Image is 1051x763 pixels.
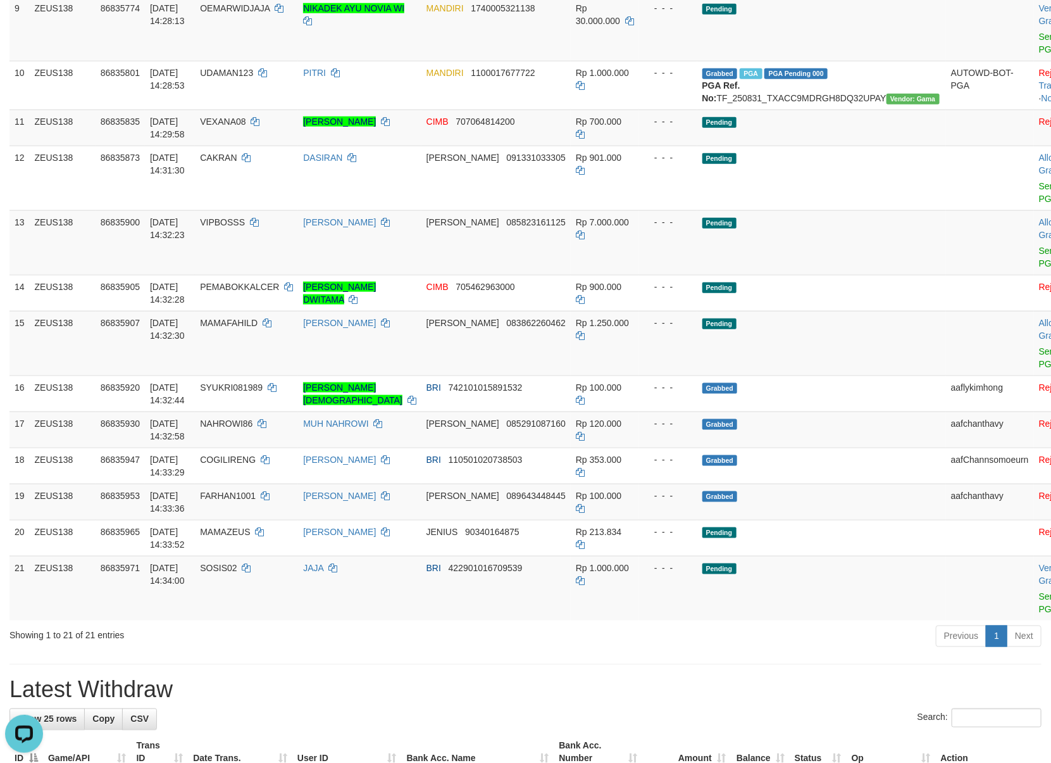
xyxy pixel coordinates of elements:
[886,94,940,104] span: Vendor URL: https://trx31.1velocity.biz
[449,382,523,393] span: Copy 742101015891532 to clipboard
[702,4,737,15] span: Pending
[101,217,140,227] span: 86835900
[200,68,253,78] span: UDAMAN123
[426,117,449,127] span: CIMB
[303,491,376,501] a: [PERSON_NAME]
[507,153,566,163] span: Copy 091331033305 to clipboard
[702,455,738,466] span: Grabbed
[150,68,185,91] span: [DATE] 14:28:53
[9,678,1042,703] h1: Latest Withdraw
[303,117,376,127] a: [PERSON_NAME]
[426,382,441,393] span: BRI
[576,527,621,537] span: Rp 213.834
[702,153,737,164] span: Pending
[150,455,185,477] span: [DATE] 14:33:29
[644,317,692,329] div: - - -
[644,66,692,79] div: - - -
[644,151,692,164] div: - - -
[702,419,738,430] span: Grabbed
[507,318,566,328] span: Copy 083862260462 to clipboard
[30,375,96,412] td: ZEUS138
[9,375,30,412] td: 16
[303,419,368,429] a: MUH NAHROWI
[200,282,279,292] span: PEMABOKKALCER
[5,5,43,43] button: Open LiveChat chat widget
[30,210,96,275] td: ZEUS138
[200,563,237,573] span: SOSIS02
[576,153,621,163] span: Rp 901.000
[30,110,96,146] td: ZEUS138
[449,455,523,465] span: Copy 110501020738503 to clipboard
[30,275,96,311] td: ZEUS138
[702,564,737,574] span: Pending
[9,556,30,621] td: 21
[303,382,402,405] a: [PERSON_NAME][DEMOGRAPHIC_DATA]
[101,419,140,429] span: 86835930
[101,318,140,328] span: 86835907
[952,709,1042,728] input: Search:
[150,282,185,305] span: [DATE] 14:32:28
[702,491,738,502] span: Grabbed
[150,491,185,514] span: [DATE] 14:33:36
[200,217,245,227] span: VIPBOSSS
[150,419,185,441] span: [DATE] 14:32:58
[150,153,185,175] span: [DATE] 14:31:30
[101,117,140,127] span: 86835835
[576,382,621,393] span: Rp 100.000
[1007,626,1042,647] a: Next
[101,382,140,393] span: 86835920
[30,484,96,520] td: ZEUS138
[303,282,376,305] a: [PERSON_NAME] DWITAMA
[426,282,449,292] span: CIMB
[150,217,185,240] span: [DATE] 14:32:23
[150,563,185,586] span: [DATE] 14:34:00
[426,3,464,13] span: MANDIRI
[30,61,96,110] td: ZEUS138
[30,520,96,556] td: ZEUS138
[702,527,737,538] span: Pending
[30,412,96,448] td: ZEUS138
[9,210,30,275] td: 13
[946,375,1034,412] td: aaflykimhong
[946,448,1034,484] td: aafChannsomoeurn
[507,491,566,501] span: Copy 089643448445 to clipboard
[101,68,140,78] span: 86835801
[200,527,250,537] span: MAMAZEUS
[9,484,30,520] td: 19
[122,709,157,730] a: CSV
[644,526,692,538] div: - - -
[426,527,458,537] span: JENIUS
[101,563,140,573] span: 86835971
[426,419,499,429] span: [PERSON_NAME]
[702,282,737,293] span: Pending
[303,318,376,328] a: [PERSON_NAME]
[30,146,96,210] td: ZEUS138
[426,491,499,501] span: [PERSON_NAME]
[456,282,514,292] span: Copy 705462963000 to clipboard
[644,115,692,128] div: - - -
[986,626,1007,647] a: 1
[936,626,986,647] a: Previous
[702,218,737,229] span: Pending
[200,117,246,127] span: VEXANA08
[644,489,692,502] div: - - -
[9,624,428,642] div: Showing 1 to 21 of 21 entries
[465,527,519,537] span: Copy 90340164875 to clipboard
[576,318,629,328] span: Rp 1.250.000
[576,217,629,227] span: Rp 7.000.000
[507,217,566,227] span: Copy 085823161125 to clipboard
[576,455,621,465] span: Rp 353.000
[9,448,30,484] td: 18
[449,563,523,573] span: Copy 422901016709539 to clipboard
[426,153,499,163] span: [PERSON_NAME]
[303,153,342,163] a: DASIRAN
[471,3,535,13] span: Copy 1740005321138 to clipboard
[576,491,621,501] span: Rp 100.000
[917,709,1042,728] label: Search:
[576,117,621,127] span: Rp 700.000
[30,311,96,375] td: ZEUS138
[702,80,740,103] b: PGA Ref. No:
[576,282,621,292] span: Rp 900.000
[471,68,535,78] span: Copy 1100017677722 to clipboard
[303,527,376,537] a: [PERSON_NAME]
